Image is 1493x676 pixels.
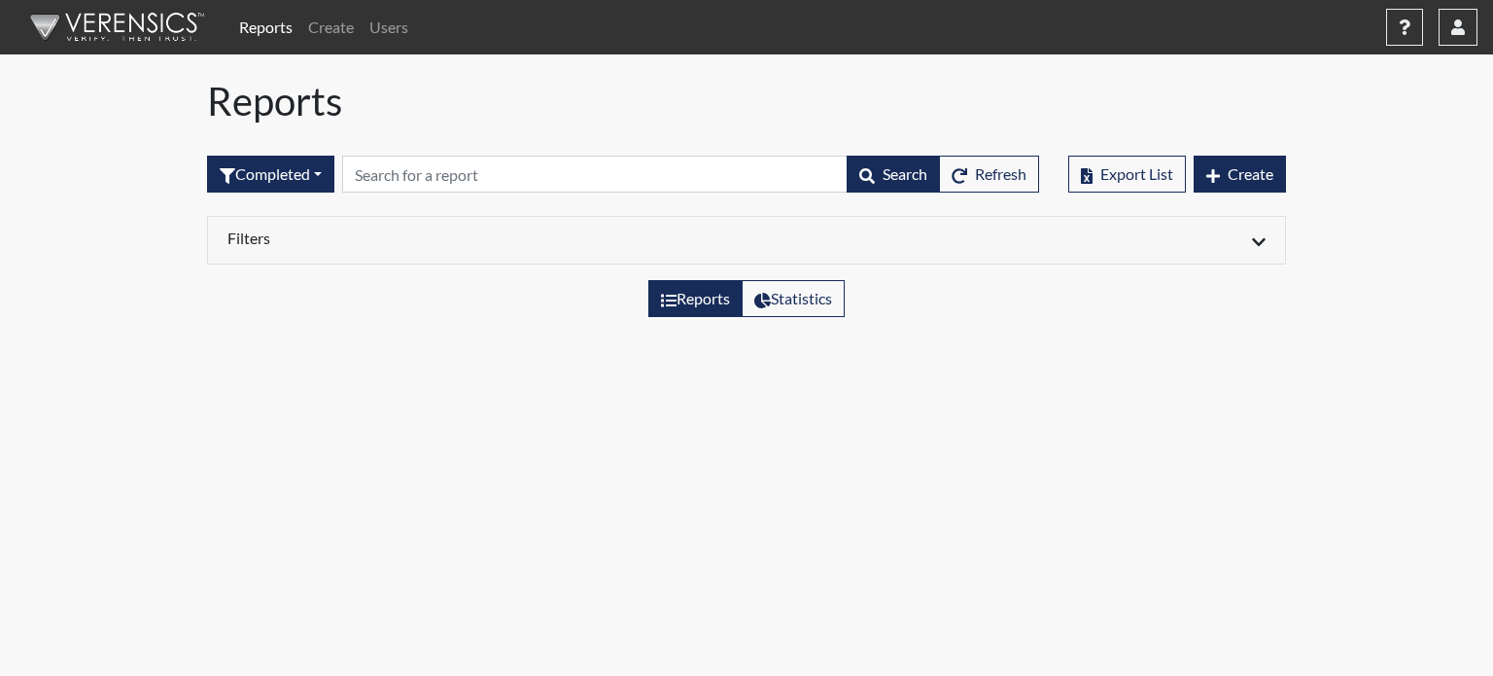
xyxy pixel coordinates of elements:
[362,8,416,47] a: Users
[207,156,334,193] div: Filter by interview status
[342,156,848,193] input: Search by Registration ID, Interview Number, or Investigation Name.
[1228,164,1273,183] span: Create
[300,8,362,47] a: Create
[648,280,743,317] label: View the list of reports
[883,164,927,183] span: Search
[742,280,845,317] label: View statistics about completed interviews
[1100,164,1173,183] span: Export List
[227,229,732,247] h6: Filters
[1068,156,1186,193] button: Export List
[939,156,1039,193] button: Refresh
[1194,156,1286,193] button: Create
[207,78,1286,125] h1: Reports
[231,8,300,47] a: Reports
[847,156,940,193] button: Search
[975,164,1026,183] span: Refresh
[207,156,334,193] button: Completed
[213,229,1280,252] div: Click to expand/collapse filters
